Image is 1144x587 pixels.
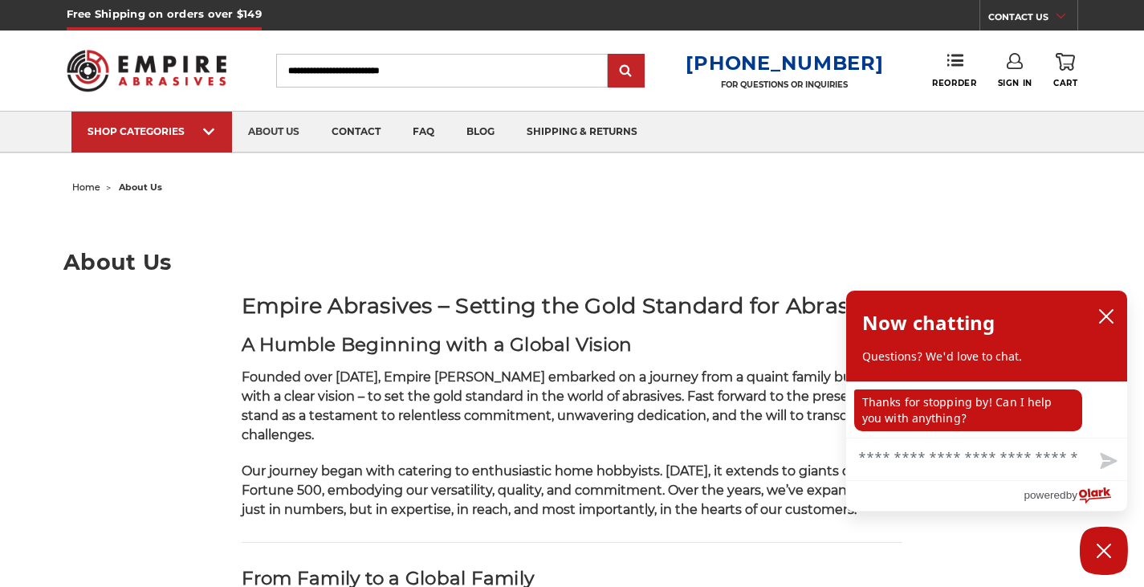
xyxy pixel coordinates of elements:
a: Powered by Olark [1024,481,1127,511]
div: chat [846,381,1127,438]
h2: Now chatting [862,307,995,339]
button: Send message [1087,443,1127,480]
a: blog [450,112,511,153]
a: about us [232,112,316,153]
a: CONTACT US [988,8,1077,31]
span: about us [119,181,162,193]
span: Reorder [932,78,976,88]
a: [PHONE_NUMBER] [686,51,883,75]
span: Our journey began with catering to enthusiastic home hobbyists. [DATE], it extends to giants of t... [242,463,901,517]
img: Empire Abrasives [67,39,227,102]
a: Cart [1053,53,1077,88]
strong: Empire Abrasives – Setting the Gold Standard for Abrasives [242,292,891,319]
div: SHOP CATEGORIES [88,125,216,137]
span: Sign In [998,78,1032,88]
button: close chatbox [1093,304,1119,328]
span: powered [1024,485,1065,505]
span: Cart [1053,78,1077,88]
a: contact [316,112,397,153]
button: Close Chatbox [1080,527,1128,575]
a: Reorder [932,53,976,88]
strong: A Humble Beginning with a Global Vision [242,333,633,356]
span: Founded over [DATE], Empire [PERSON_NAME] embarked on a journey from a quaint family business wit... [242,369,891,442]
a: faq [397,112,450,153]
a: home [72,181,100,193]
input: Submit [610,55,642,88]
span: by [1066,485,1077,505]
h1: About Us [63,251,1081,273]
div: olark chatbox [845,290,1128,512]
p: Questions? We'd love to chat. [862,349,1111,365]
p: FOR QUESTIONS OR INQUIRIES [686,79,883,90]
p: Thanks for stopping by! Can I help you with anything? [854,389,1082,431]
a: shipping & returns [511,112,653,153]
